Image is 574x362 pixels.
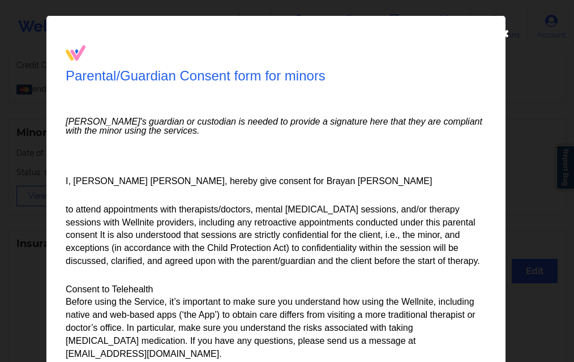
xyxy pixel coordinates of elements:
p: I, [PERSON_NAME] [PERSON_NAME] , hereby give consent for Brayan [PERSON_NAME] [66,175,486,188]
p: Parental/Guardian Consent form for minors [66,66,325,86]
p: Consent to Telehealth Before using the Service, it’s important to make sure you understand how us... [66,283,486,361]
p: to attend appointments with therapists/doctors, mental [MEDICAL_DATA] sessions, and/or therapy se... [66,203,486,268]
em: [PERSON_NAME]'s guardian or custodian is needed to provide a signature here that they are complia... [66,117,486,135]
img: logo-blue.89d05ed7.png [66,45,85,61]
